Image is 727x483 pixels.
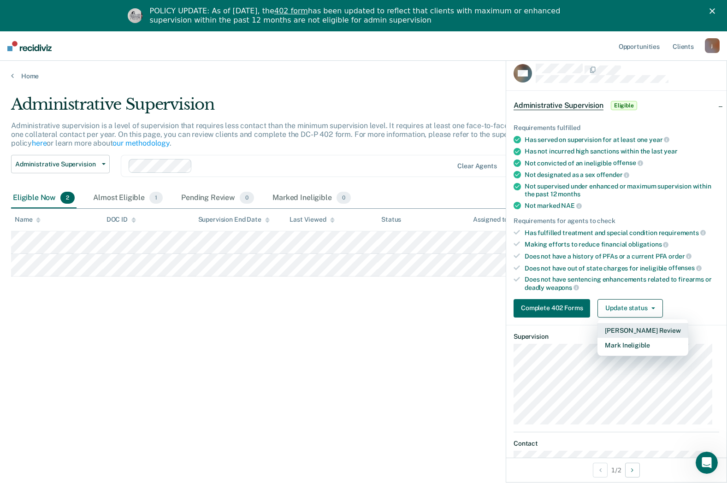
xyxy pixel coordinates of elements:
[337,192,351,204] span: 0
[558,190,580,198] span: months
[514,440,719,448] dt: Contact
[696,452,718,474] iframe: Intercom live chat
[128,8,142,23] img: Profile image for Kim
[11,72,716,80] a: Home
[381,216,401,224] div: Status
[473,216,516,224] div: Assigned to
[597,299,662,318] button: Update status
[240,192,254,204] span: 0
[274,6,308,15] a: 402 form
[290,216,334,224] div: Last Viewed
[525,159,719,167] div: Not convicted of an ineligible
[506,458,727,482] div: 1 / 2
[150,6,585,25] div: POLICY UPDATE: As of [DATE], the has been updated to reflect that clients with maximum or enhance...
[514,333,719,341] dt: Supervision
[15,216,41,224] div: Name
[705,38,720,53] div: j
[179,188,256,208] div: Pending Review
[514,124,719,132] div: Requirements fulfilled
[32,139,47,147] a: here
[597,171,630,178] span: offender
[112,139,170,147] a: our methodology
[525,183,719,198] div: Not supervised under enhanced or maximum supervision within the past 12
[525,171,719,179] div: Not designated as a sex
[514,101,603,110] span: Administrative Supervision
[506,91,727,120] div: Administrative SupervisionEligible
[546,284,579,291] span: weapons
[593,463,608,477] button: Previous Opportunity
[649,136,669,143] span: year
[457,162,496,170] div: Clear agents
[271,188,353,208] div: Marked Ineligible
[7,41,52,51] img: Recidiviz
[514,299,590,318] button: Complete 402 Forms
[525,135,719,144] div: Has served on supervision for at least one
[613,159,643,166] span: offense
[628,241,668,248] span: obligations
[709,8,719,14] div: Close
[671,31,696,61] a: Clients
[60,192,75,204] span: 2
[525,264,719,272] div: Does not have out of state charges for ineligible
[659,229,706,236] span: requirements
[11,121,551,147] p: Administrative supervision is a level of supervision that requires less contact than the minimum ...
[106,216,136,224] div: DOC ID
[625,463,640,477] button: Next Opportunity
[91,188,165,208] div: Almost Eligible
[514,217,719,225] div: Requirements for agents to check
[11,95,556,121] div: Administrative Supervision
[611,101,637,110] span: Eligible
[597,338,688,353] button: Mark Ineligible
[525,201,719,210] div: Not marked
[617,31,662,61] a: Opportunities
[664,147,677,155] span: year
[11,188,77,208] div: Eligible Now
[149,192,163,204] span: 1
[525,276,719,291] div: Does not have sentencing enhancements related to firearms or deadly
[525,147,719,155] div: Has not incurred high sanctions within the last
[668,264,702,271] span: offenses
[525,229,719,237] div: Has fulfilled treatment and special condition
[525,252,719,260] div: Does not have a history of PFAs or a current PFA order
[597,323,688,338] button: [PERSON_NAME] Review
[514,299,594,318] a: Complete 402 Forms
[198,216,270,224] div: Supervision End Date
[525,240,719,248] div: Making efforts to reduce financial
[15,160,98,168] span: Administrative Supervision
[561,202,581,209] span: NAE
